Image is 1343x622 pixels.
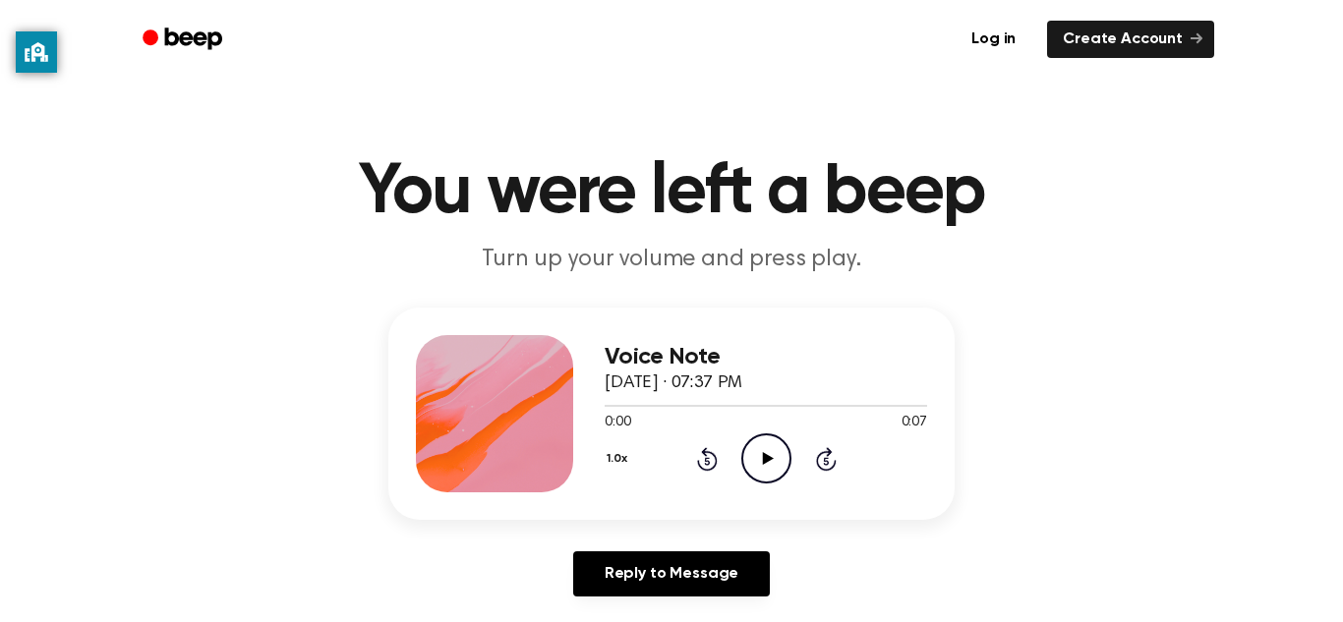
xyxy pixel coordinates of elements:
[952,17,1035,62] a: Log in
[605,374,742,392] span: [DATE] · 07:37 PM
[605,442,634,476] button: 1.0x
[16,31,57,73] button: privacy banner
[1047,21,1214,58] a: Create Account
[902,413,927,433] span: 0:07
[129,21,240,59] a: Beep
[605,413,630,433] span: 0:00
[573,551,770,596] a: Reply to Message
[168,157,1175,228] h1: You were left a beep
[605,344,927,370] h3: Voice Note
[294,244,1049,276] p: Turn up your volume and press play.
